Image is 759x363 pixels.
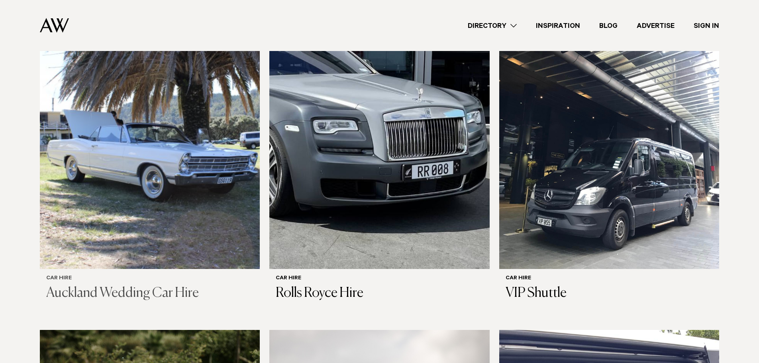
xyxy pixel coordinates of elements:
h6: Car Hire [276,275,483,282]
a: Sign In [684,20,729,31]
h3: Rolls Royce Hire [276,285,483,302]
img: Auckland Weddings Logo [40,18,69,33]
a: Directory [458,20,526,31]
h3: Auckland Wedding Car Hire [46,285,253,302]
a: Advertise [627,20,684,31]
h3: VIP Shuttle [506,285,713,302]
a: Blog [590,20,627,31]
h6: Car Hire [506,275,713,282]
h6: Car Hire [46,275,253,282]
a: Inspiration [526,20,590,31]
